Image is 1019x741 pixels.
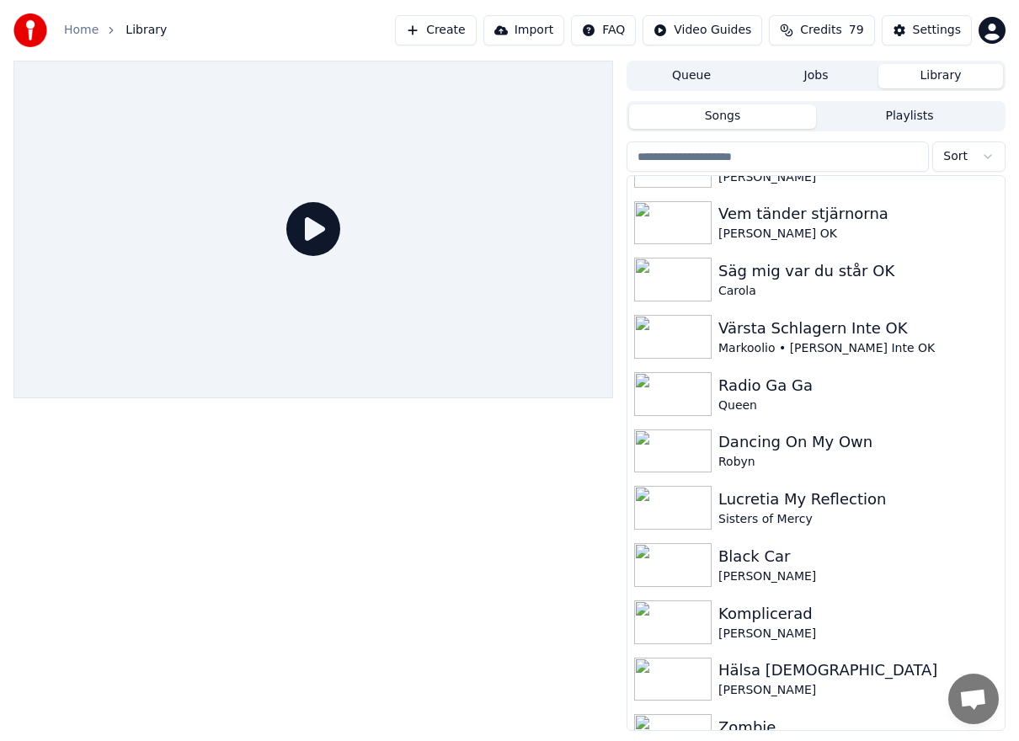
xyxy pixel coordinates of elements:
[948,674,999,724] a: Öppna chatt
[64,22,99,39] a: Home
[629,64,754,88] button: Queue
[849,22,864,39] span: 79
[483,15,564,45] button: Import
[718,511,998,528] div: Sisters of Mercy
[571,15,636,45] button: FAQ
[13,13,47,47] img: youka
[64,22,167,39] nav: breadcrumb
[816,104,1003,129] button: Playlists
[718,340,998,357] div: Markoolio • [PERSON_NAME] Inte OK
[718,602,998,626] div: Komplicerad
[718,430,998,454] div: Dancing On My Own
[718,626,998,642] div: [PERSON_NAME]
[718,226,998,243] div: [PERSON_NAME] OK
[882,15,972,45] button: Settings
[718,682,998,699] div: [PERSON_NAME]
[643,15,762,45] button: Video Guides
[769,15,874,45] button: Credits79
[718,317,998,340] div: Värsta Schlagern Inte OK
[943,148,968,165] span: Sort
[718,283,998,300] div: Carola
[718,658,998,682] div: Hälsa [DEMOGRAPHIC_DATA]
[718,454,998,471] div: Robyn
[718,202,998,226] div: Vem tänder stjärnorna
[718,716,998,739] div: Zombie
[395,15,477,45] button: Create
[878,64,1003,88] button: Library
[125,22,167,39] span: Library
[718,545,998,568] div: Black Car
[913,22,961,39] div: Settings
[718,397,998,414] div: Queen
[718,169,998,186] div: [PERSON_NAME]
[718,374,998,397] div: Radio Ga Ga
[800,22,841,39] span: Credits
[754,64,878,88] button: Jobs
[718,488,998,511] div: Lucretia My Reflection
[718,259,998,283] div: Säg mig var du står OK
[718,568,998,585] div: [PERSON_NAME]
[629,104,816,129] button: Songs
